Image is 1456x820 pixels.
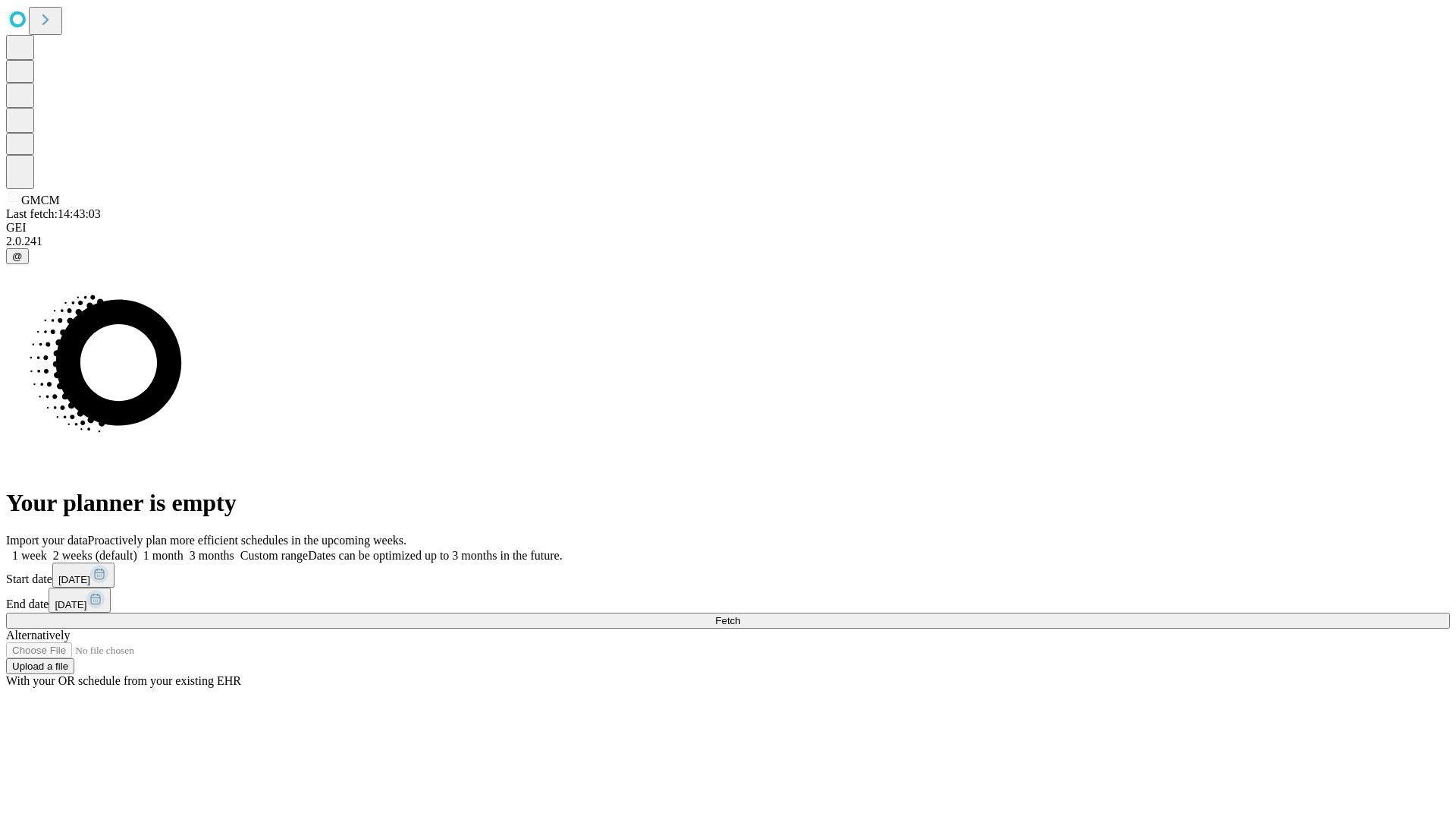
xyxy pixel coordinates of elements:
[6,534,88,547] span: Import your data
[6,207,101,220] span: Last fetch: 14:43:03
[6,235,1450,248] div: 2.0.241
[6,588,1450,613] div: End date
[308,549,562,562] span: Dates can be optimized up to 3 months in the future.
[6,674,241,687] span: With your OR schedule from your existing EHR
[240,549,308,562] span: Custom range
[21,194,60,207] span: GMCM
[12,549,47,562] span: 1 week
[12,251,23,262] span: @
[6,629,70,642] span: Alternatively
[6,563,1450,588] div: Start date
[143,549,184,562] span: 1 month
[6,613,1450,629] button: Fetch
[55,599,86,610] span: [DATE]
[715,615,740,626] span: Fetch
[190,549,234,562] span: 3 months
[6,248,29,264] button: @
[53,549,137,562] span: 2 weeks (default)
[88,534,406,547] span: Proactively plan more efficient schedules in the upcoming weeks.
[49,588,111,613] button: [DATE]
[6,658,74,674] button: Upload a file
[6,489,1450,517] h1: Your planner is empty
[6,221,1450,235] div: GEI
[58,574,90,585] span: [DATE]
[52,563,115,588] button: [DATE]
